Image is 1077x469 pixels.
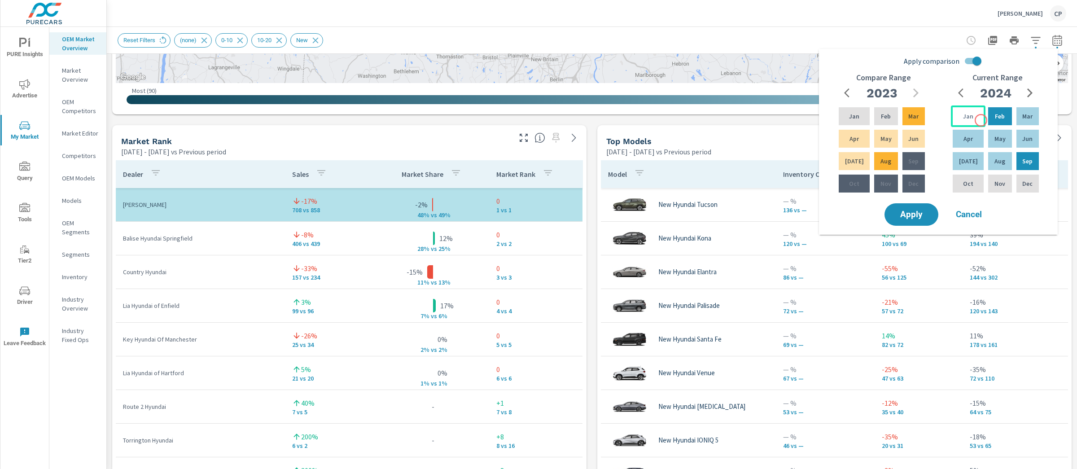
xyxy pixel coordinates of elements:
[292,408,370,416] p: 7 vs 5
[301,229,314,240] p: -8%
[49,171,106,185] div: OEM Models
[292,375,370,382] p: 21 vs 20
[882,442,955,449] p: 20 vs 31
[998,9,1043,18] p: [PERSON_NAME]
[121,146,226,157] p: [DATE] - [DATE] vs Previous period
[175,37,202,44] span: (none)
[783,274,867,281] p: 86 vs —
[292,274,370,281] p: 157 vs 234
[3,162,46,184] span: Query
[1022,134,1033,143] p: Jun
[893,210,929,219] span: Apply
[959,157,978,166] p: [DATE]
[612,259,648,285] img: glamour
[62,196,99,205] p: Models
[62,151,99,160] p: Competitors
[49,324,106,346] div: Industry Fixed Ops
[882,307,955,315] p: 57 vs 72
[970,408,1065,416] p: 64 vs 75
[434,245,455,253] p: s 25%
[123,170,143,179] p: Dealer
[783,408,867,416] p: 53 vs —
[411,211,434,219] p: 48% v
[970,307,1065,315] p: 120 vs 143
[496,375,575,382] p: 6 vs 6
[291,37,313,44] span: New
[301,297,311,307] p: 3%
[1027,31,1045,49] button: Apply Filters
[980,85,1011,101] h2: 2024
[612,427,648,454] img: glamour
[970,442,1065,449] p: 53 vs 65
[123,402,278,411] p: Route 2 Hyundai
[970,240,1065,247] p: 194 vs 140
[496,330,575,341] p: 0
[970,431,1065,442] p: -18%
[995,112,1005,121] p: Feb
[118,37,161,44] span: Reset Filters
[994,134,1006,143] p: May
[882,240,955,247] p: 100 vs 69
[290,33,323,48] div: New
[963,134,973,143] p: Apr
[783,442,867,449] p: 46 vs —
[612,359,648,386] img: glamour
[301,263,317,274] p: -33%
[496,196,575,206] p: 0
[411,346,434,354] p: 2% v
[658,302,720,310] p: New Hyundai Palisade
[496,274,575,281] p: 3 vs 3
[438,368,447,378] p: 0%
[62,66,99,84] p: Market Overview
[882,297,955,307] p: -21%
[658,403,745,411] p: New Hyundai [MEDICAL_DATA]
[612,191,648,218] img: glamour
[658,234,711,242] p: New Hyundai Kona
[496,408,575,416] p: 7 vs 8
[882,398,955,408] p: -12%
[845,157,864,166] p: [DATE]
[880,179,891,188] p: Nov
[415,199,428,210] p: -2%
[252,37,277,44] span: 10-20
[3,79,46,101] span: Advertise
[62,35,99,53] p: OEM Market Overview
[292,206,370,214] p: 708 vs 858
[612,292,648,319] img: glamour
[882,431,955,442] p: -35%
[783,297,867,307] p: — %
[411,312,434,320] p: 7% v
[1022,179,1033,188] p: Dec
[783,431,867,442] p: — %
[123,436,278,445] p: Torrington Hyundai
[434,346,455,354] p: s 2%
[658,369,715,377] p: New Hyundai Venue
[62,295,99,313] p: Industry Overview
[49,248,106,261] div: Segments
[439,233,453,244] p: 12%
[438,334,447,345] p: 0%
[880,157,891,166] p: Aug
[407,267,423,277] p: -15%
[121,136,172,146] h5: Market Rank
[496,240,575,247] p: 2 vs 2
[432,435,434,446] p: -
[123,234,278,243] p: Balise Hyundai Springfield
[49,216,106,239] div: OEM Segments
[292,170,309,179] p: Sales
[970,274,1065,281] p: 144 vs 302
[432,401,434,412] p: -
[292,341,370,348] p: 25 vs 34
[783,330,867,341] p: — %
[292,240,370,247] p: 406 vs 439
[49,32,106,55] div: OEM Market Overview
[62,174,99,183] p: OEM Models
[301,431,318,442] p: 200%
[882,364,955,375] p: -25%
[411,245,434,253] p: 28% v
[251,33,287,48] div: 10-20
[3,327,46,349] span: Leave Feedback
[496,398,575,408] p: +1
[606,136,652,146] h5: Top Models
[434,379,455,387] p: s 1%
